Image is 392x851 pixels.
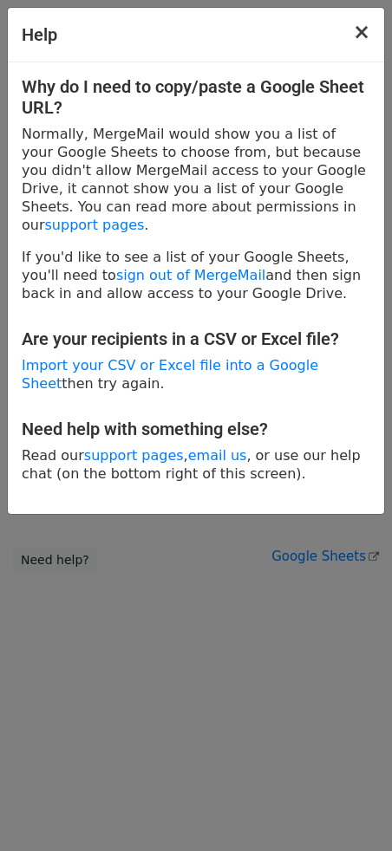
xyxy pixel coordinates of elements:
p: Read our , , or use our help chat (on the bottom right of this screen). [22,446,370,483]
h4: Need help with something else? [22,419,370,439]
p: Normally, MergeMail would show you a list of your Google Sheets to choose from, but because you d... [22,125,370,234]
button: Close [339,8,384,56]
div: Widget de chat [305,768,392,851]
h4: Why do I need to copy/paste a Google Sheet URL? [22,76,370,118]
a: support pages [45,217,145,233]
a: support pages [84,447,184,464]
h4: Are your recipients in a CSV or Excel file? [22,328,370,349]
span: × [353,20,370,44]
p: If you'd like to see a list of your Google Sheets, you'll need to and then sign back in and allow... [22,248,370,302]
a: email us [188,447,247,464]
a: sign out of MergeMail [116,267,265,283]
iframe: Chat Widget [305,768,392,851]
p: then try again. [22,356,370,393]
h4: Help [22,22,57,48]
a: Import your CSV or Excel file into a Google Sheet [22,357,318,392]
